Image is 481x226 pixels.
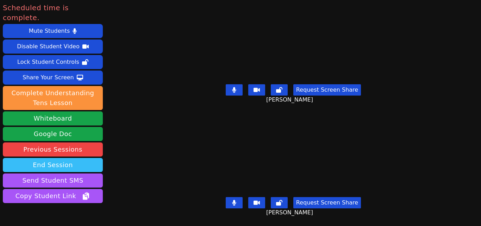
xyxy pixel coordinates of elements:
[3,142,103,157] a: Previous Sessions
[3,111,103,126] button: Whiteboard
[3,173,103,188] button: Send Student SMS
[3,158,103,172] button: End Session
[3,39,103,54] button: Disable Student Video
[3,55,103,69] button: Lock Student Controls
[3,71,103,85] button: Share Your Screen
[293,197,361,208] button: Request Screen Share
[266,96,315,104] span: [PERSON_NAME]
[17,41,79,52] div: Disable Student Video
[3,189,103,203] button: Copy Student Link
[3,24,103,38] button: Mute Students
[23,72,74,83] div: Share Your Screen
[266,208,315,217] span: [PERSON_NAME]
[3,86,103,110] button: Complete Understanding Tens Lesson
[293,84,361,96] button: Request Screen Share
[17,56,79,68] div: Lock Student Controls
[29,25,70,37] div: Mute Students
[3,3,103,23] span: Scheduled time is complete.
[3,127,103,141] a: Google Doc
[15,191,90,201] span: Copy Student Link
